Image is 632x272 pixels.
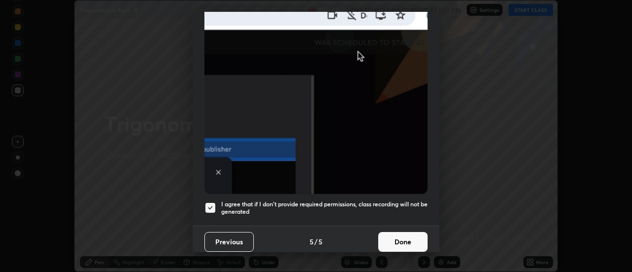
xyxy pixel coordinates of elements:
[221,200,428,216] h5: I agree that if I don't provide required permissions, class recording will not be generated
[310,236,314,247] h4: 5
[315,236,317,247] h4: /
[318,236,322,247] h4: 5
[378,232,428,252] button: Done
[204,232,254,252] button: Previous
